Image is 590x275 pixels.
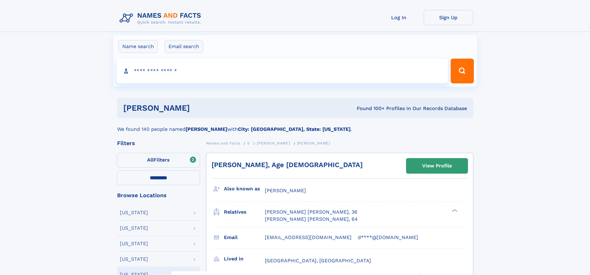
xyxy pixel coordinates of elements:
[224,207,265,217] h3: Relatives
[120,210,148,215] div: [US_STATE]
[117,10,206,27] img: Logo Names and Facts
[117,153,200,168] label: Filters
[450,209,458,213] div: ❯
[273,105,467,112] div: Found 100+ Profiles In Our Records Database
[116,59,448,83] input: search input
[117,140,200,146] div: Filters
[117,118,473,133] div: We found 140 people named with .
[265,234,352,240] span: [EMAIL_ADDRESS][DOMAIN_NAME]
[120,226,148,231] div: [US_STATE]
[422,159,452,173] div: View Profile
[120,241,148,246] div: [US_STATE]
[238,126,351,132] b: City: [GEOGRAPHIC_DATA], State: [US_STATE]
[265,216,358,223] a: [PERSON_NAME] [PERSON_NAME], 64
[451,59,474,83] button: Search Button
[224,184,265,194] h3: Also known as
[123,104,273,112] h1: [PERSON_NAME]
[247,141,250,145] span: S
[257,139,290,147] a: [PERSON_NAME]
[297,141,330,145] span: [PERSON_NAME]
[212,161,363,169] a: [PERSON_NAME], Age [DEMOGRAPHIC_DATA]
[224,232,265,243] h3: Email
[374,10,424,25] a: Log In
[147,157,154,163] span: All
[424,10,473,25] a: Sign Up
[257,141,290,145] span: [PERSON_NAME]
[406,158,468,173] a: View Profile
[186,126,227,132] b: [PERSON_NAME]
[224,254,265,264] h3: Lived in
[206,139,240,147] a: Names and Facts
[117,193,200,198] div: Browse Locations
[265,258,371,264] span: [GEOGRAPHIC_DATA], [GEOGRAPHIC_DATA]
[247,139,250,147] a: S
[118,40,158,53] label: Name search
[265,188,306,193] span: [PERSON_NAME]
[164,40,203,53] label: Email search
[265,209,357,215] a: [PERSON_NAME] [PERSON_NAME], 36
[120,257,148,262] div: [US_STATE]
